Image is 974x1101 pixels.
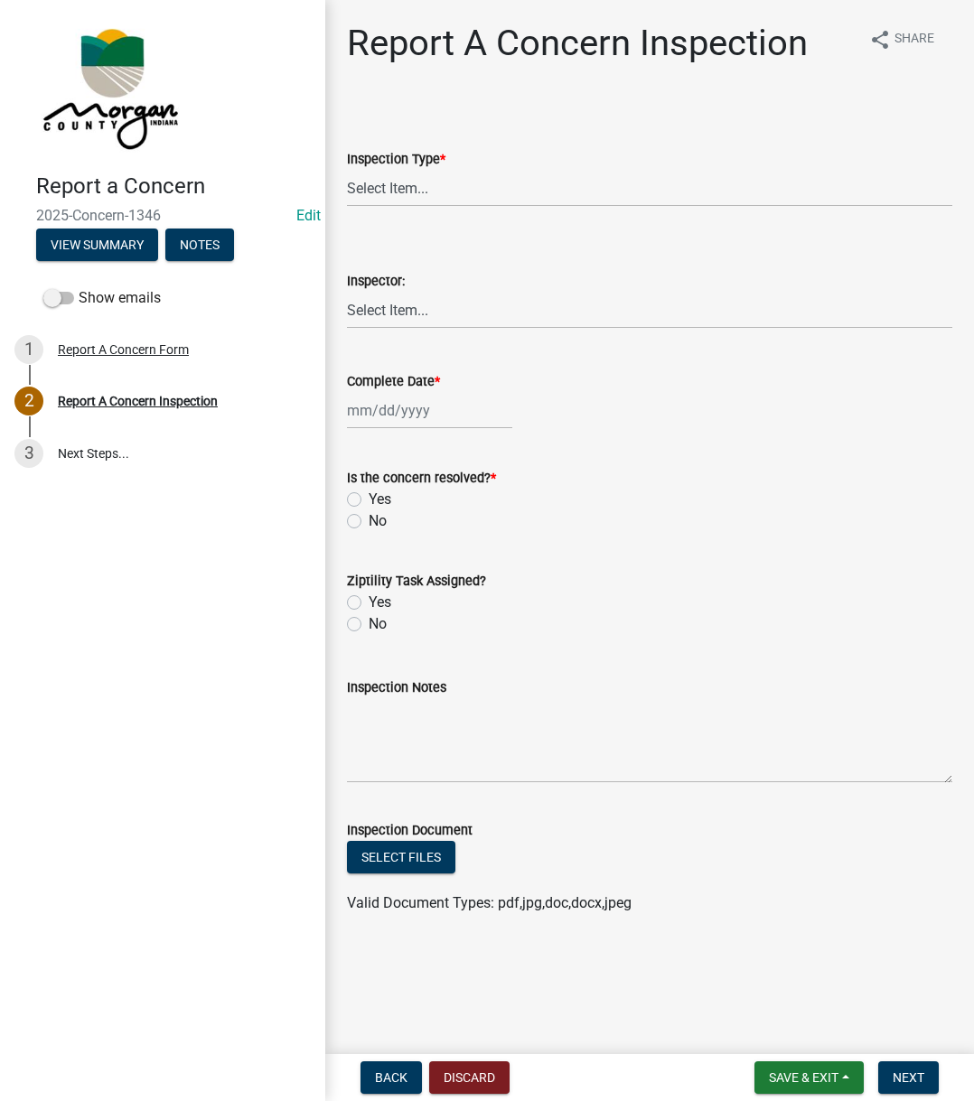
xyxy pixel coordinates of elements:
[14,439,43,468] div: 3
[58,395,218,407] div: Report A Concern Inspection
[347,841,455,873] button: Select files
[347,894,632,911] span: Valid Document Types: pdf,jpg,doc,docx,jpeg
[347,154,445,166] label: Inspection Type
[347,376,440,388] label: Complete Date
[429,1061,510,1094] button: Discard
[165,238,234,253] wm-modal-confirm: Notes
[347,22,808,65] h1: Report A Concern Inspection
[369,510,387,532] label: No
[347,682,446,695] label: Inspection Notes
[769,1070,838,1085] span: Save & Exit
[369,592,391,613] label: Yes
[361,1061,422,1094] button: Back
[14,387,43,415] div: 2
[36,173,311,200] h4: Report a Concern
[347,275,405,288] label: Inspector:
[296,207,321,224] wm-modal-confirm: Edit Application Number
[894,29,934,51] span: Share
[14,335,43,364] div: 1
[296,207,321,224] a: Edit
[855,22,949,57] button: shareShare
[347,575,486,588] label: Ziptility Task Assigned?
[878,1061,939,1094] button: Next
[347,392,512,429] input: mm/dd/yyyy
[869,29,891,51] i: share
[347,825,473,837] label: Inspection Document
[36,229,158,261] button: View Summary
[347,472,496,485] label: Is the concern resolved?
[36,207,289,224] span: 2025-Concern-1346
[36,19,182,154] img: Morgan County, Indiana
[754,1061,864,1094] button: Save & Exit
[58,343,189,356] div: Report A Concern Form
[369,489,391,510] label: Yes
[893,1070,924,1085] span: Next
[165,229,234,261] button: Notes
[369,613,387,635] label: No
[375,1070,407,1085] span: Back
[36,238,158,253] wm-modal-confirm: Summary
[43,287,161,309] label: Show emails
